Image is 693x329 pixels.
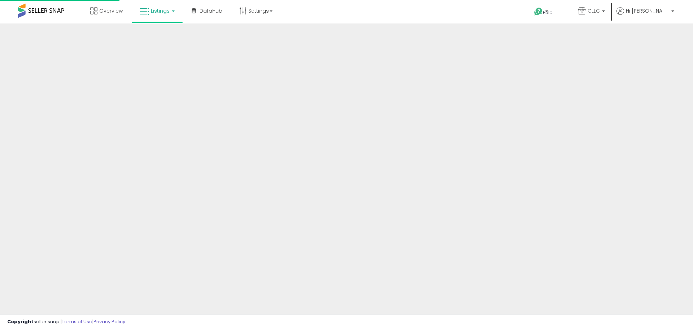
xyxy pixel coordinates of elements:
[616,7,674,23] a: Hi [PERSON_NAME]
[626,7,669,14] span: Hi [PERSON_NAME]
[7,319,125,325] div: seller snap | |
[7,318,34,325] strong: Copyright
[528,2,567,23] a: Help
[151,7,170,14] span: Listings
[93,318,125,325] a: Privacy Policy
[99,7,123,14] span: Overview
[543,9,553,16] span: Help
[534,7,543,16] i: Get Help
[588,7,600,14] span: CLLC
[200,7,222,14] span: DataHub
[62,318,92,325] a: Terms of Use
